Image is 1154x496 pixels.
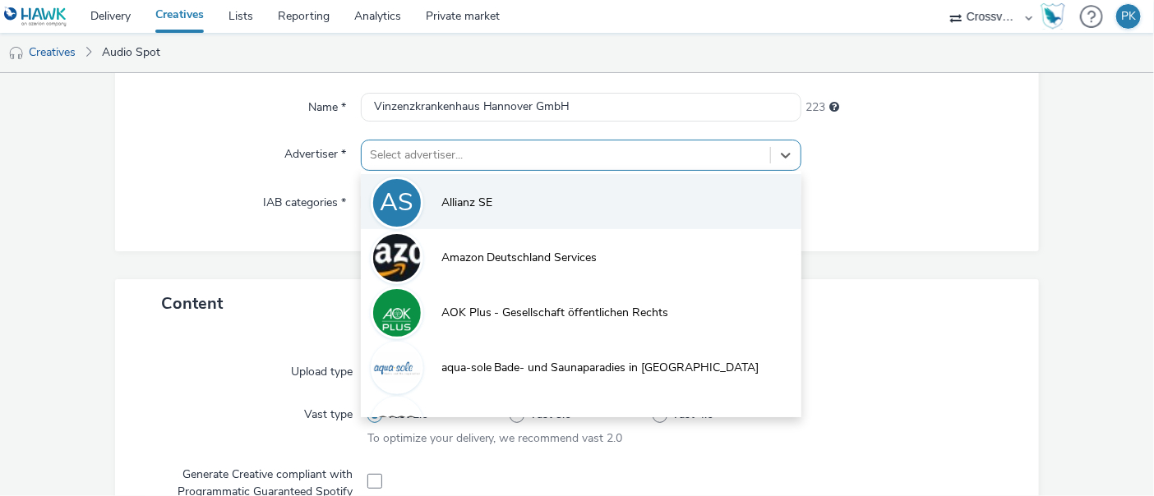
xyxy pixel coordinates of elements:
[4,7,67,27] img: undefined Logo
[441,195,492,211] span: Allianz SE
[1041,3,1065,30] img: Hawk Academy
[373,286,421,339] img: AOK Plus - Gesellschaft öffentlichen Rechts
[361,93,802,122] input: Name
[302,93,353,116] label: Name *
[441,415,485,431] span: Audi AG
[284,357,359,380] label: Upload type
[441,305,669,321] span: AOK Plus - Gesellschaft öffentlichen Rechts
[441,250,598,266] span: Amazon Deutschland Services
[256,188,353,211] label: IAB categories *
[298,400,359,423] label: Vast type
[380,180,413,226] div: AS
[441,360,759,376] span: aqua-sole Bade- und Saunaparadies in [GEOGRAPHIC_DATA]
[805,99,825,116] span: 223
[367,430,623,446] span: To optimize your delivery, we recommend vast 2.0
[162,292,224,315] span: Content
[278,140,353,163] label: Advertiser *
[373,234,421,282] img: Amazon Deutschland Services
[1121,4,1136,29] div: PK
[94,33,168,72] a: Audio Spot
[373,399,421,447] img: Audi AG
[373,344,421,392] img: aqua-sole Bade- und Saunaparadies in Kitzingen
[829,99,839,116] div: Maximum 255 characters
[1041,3,1072,30] a: Hawk Academy
[8,45,25,62] img: audio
